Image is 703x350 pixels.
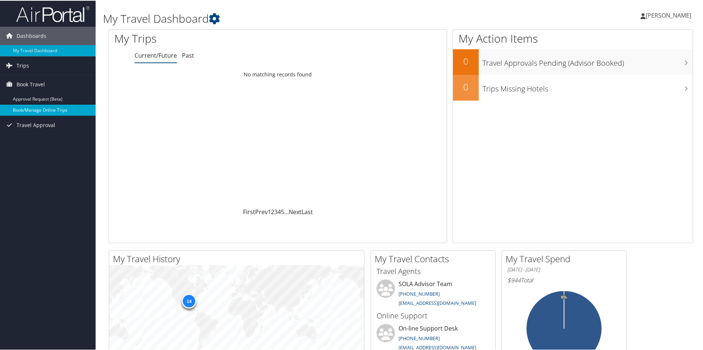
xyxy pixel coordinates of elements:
h1: My Travel Dashboard [103,10,500,26]
h2: 0 [453,54,479,67]
h1: My Action Items [453,30,693,46]
a: 4 [278,207,281,215]
h3: Travel Approvals Pending (Advisor Booked) [482,54,693,68]
h3: Trips Missing Hotels [482,79,693,93]
span: Book Travel [17,75,45,93]
a: [PERSON_NAME] [640,4,699,26]
span: Trips [17,56,29,74]
h2: My Travel History [113,252,364,264]
h6: [DATE] - [DATE] [507,266,621,273]
a: Past [182,51,194,59]
a: [PHONE_NUMBER] [399,290,440,296]
a: [EMAIL_ADDRESS][DOMAIN_NAME] [399,343,476,350]
a: Prev [255,207,268,215]
a: Current/Future [135,51,177,59]
h3: Travel Agents [377,266,490,276]
li: SOLA Advisor Team [373,279,493,309]
a: Last [301,207,313,215]
span: … [284,207,289,215]
span: Dashboards [17,26,46,44]
span: [PERSON_NAME] [646,11,691,19]
h2: My Travel Contacts [375,252,495,264]
a: [EMAIL_ADDRESS][DOMAIN_NAME] [399,299,476,306]
h2: My Travel Spend [506,252,626,264]
a: 0Trips Missing Hotels [453,74,693,100]
a: 1 [268,207,271,215]
h6: Total [507,275,621,284]
h1: My Trips [114,30,300,46]
a: 5 [281,207,284,215]
a: Next [289,207,301,215]
h3: Online Support [377,310,490,320]
h2: 0 [453,80,479,93]
a: First [243,207,255,215]
tspan: 0% [561,295,567,299]
div: 14 [182,293,196,308]
td: No matching records found [109,67,447,80]
a: 3 [274,207,278,215]
span: Travel Approval [17,115,55,134]
a: 0Travel Approvals Pending (Advisor Booked) [453,48,693,74]
a: 2 [271,207,274,215]
span: $944 [507,275,521,284]
img: airportal-logo.png [16,5,90,22]
a: [PHONE_NUMBER] [399,334,440,341]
